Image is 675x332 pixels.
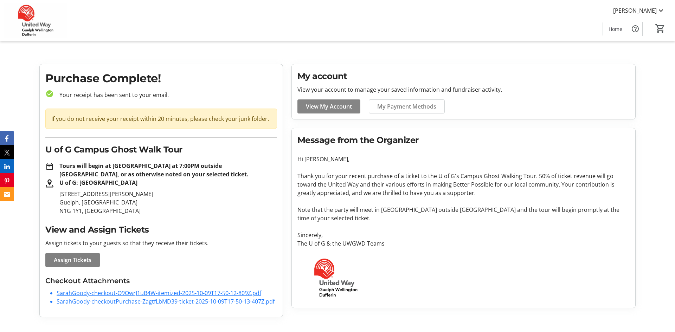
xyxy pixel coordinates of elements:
[45,275,277,286] h3: Checkout Attachments
[297,134,630,147] h2: Message from the Organizer
[4,3,67,38] img: United Way Guelph Wellington Dufferin's Logo
[57,289,261,297] a: SarahGoody-checkout-O9OwrJ1uB4W-itemized-2025-10-09T17-50-12-809Z.pdf
[59,162,249,178] strong: Tours will begin at [GEOGRAPHIC_DATA] at 7:00PM outside [GEOGRAPHIC_DATA], or as otherwise noted ...
[45,162,54,171] mat-icon: date_range
[297,256,374,299] img: United Way Guelph Wellington Dufferin logo
[297,172,630,197] p: Thank you for your recent purchase of a ticket to the U of G's Campus Ghost Walking Tour. 50% of ...
[45,253,100,267] a: Assign Tickets
[654,22,667,35] button: Cart
[607,5,671,16] button: [PERSON_NAME]
[45,143,277,156] h2: U of G Campus Ghost Walk Tour
[297,206,630,222] p: Note that the party will meet in [GEOGRAPHIC_DATA] outside [GEOGRAPHIC_DATA] and the tour will be...
[59,179,137,187] strong: U of G: [GEOGRAPHIC_DATA]
[377,102,436,111] span: My Payment Methods
[54,91,277,99] p: Your receipt has been sent to your email.
[369,99,445,113] a: My Payment Methods
[45,70,277,87] h1: Purchase Complete!
[609,25,622,33] span: Home
[297,70,630,83] h2: My account
[45,109,277,129] div: If you do not receive your receipt within 20 minutes, please check your junk folder.
[306,102,352,111] span: View My Account
[297,85,630,94] p: View your account to manage your saved information and fundraiser activity.
[297,239,630,248] p: The U of G & the UWGWD Teams
[57,298,275,305] a: SarahGoody-checkoutPurchase-ZagtfLbMD39-ticket-2025-10-09T17-50-13-407Z.pdf
[297,231,630,239] p: Sincerely,
[297,155,630,163] p: Hi [PERSON_NAME],
[45,223,277,236] h2: View and Assign Tickets
[54,256,91,264] span: Assign Tickets
[59,190,277,215] p: [STREET_ADDRESS][PERSON_NAME] Guelph, [GEOGRAPHIC_DATA] N1G 1Y1, [GEOGRAPHIC_DATA]
[603,22,628,35] a: Home
[45,90,54,98] mat-icon: check_circle
[45,239,277,247] p: Assign tickets to your guests so that they receive their tickets.
[628,22,642,36] button: Help
[297,99,360,113] a: View My Account
[613,6,657,15] span: [PERSON_NAME]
